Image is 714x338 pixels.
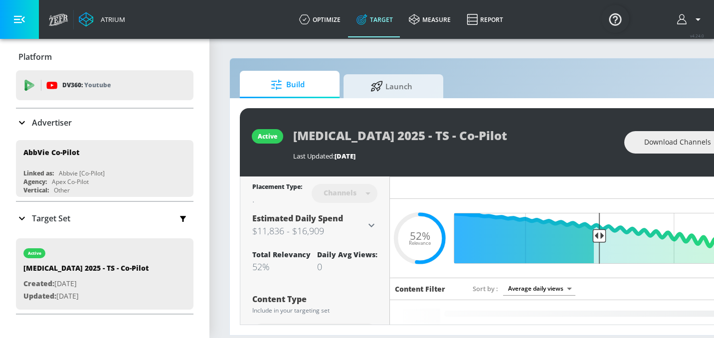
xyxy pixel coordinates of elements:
[503,282,575,295] div: Average daily views
[293,152,614,161] div: Last Updated:
[16,43,193,71] div: Platform
[252,182,302,193] div: Placement Type:
[644,136,711,149] span: Download Channels
[252,213,377,238] div: Estimated Daily Spend$11,836 - $16,909
[250,73,326,97] span: Build
[354,74,429,98] span: Launch
[16,238,193,310] div: active[MEDICAL_DATA] 2025 - TS - Co-PilotCreated:[DATE]Updated:[DATE]
[23,291,56,301] span: Updated:
[252,261,311,273] div: 52%
[409,241,431,246] span: Relevance
[54,186,70,194] div: Other
[459,1,511,37] a: Report
[79,12,125,27] a: Atrium
[395,284,445,294] h6: Content Filter
[16,70,193,100] div: DV360: Youtube
[349,1,401,37] a: Target
[319,188,361,197] div: Channels
[23,177,47,186] div: Agency:
[291,1,349,37] a: optimize
[18,51,52,62] p: Platform
[23,278,149,290] p: [DATE]
[52,177,89,186] div: Apex Co-Pilot
[317,261,377,273] div: 0
[317,250,377,259] div: Daily Avg Views:
[335,152,356,161] span: [DATE]
[252,308,377,314] div: Include in your targeting set
[16,109,193,137] div: Advertiser
[252,250,311,259] div: Total Relevancy
[401,1,459,37] a: measure
[23,169,54,177] div: Linked as:
[23,263,149,278] div: [MEDICAL_DATA] 2025 - TS - Co-Pilot
[59,169,105,177] div: Abbvie [Co-Pilot]
[252,295,377,303] div: Content Type
[16,140,193,197] div: AbbVie Co-PilotLinked as:Abbvie [Co-Pilot]Agency:Apex Co-PilotVertical:Other
[23,186,49,194] div: Vertical:
[252,213,343,224] span: Estimated Daily Spend
[32,117,72,128] p: Advertiser
[16,202,193,235] div: Target Set
[473,284,498,293] span: Sort by
[32,213,70,224] p: Target Set
[28,251,41,256] div: active
[97,15,125,24] div: Atrium
[601,5,629,33] button: Open Resource Center
[690,33,704,38] span: v 4.24.0
[84,80,111,90] p: Youtube
[62,80,111,91] p: DV360:
[258,132,277,141] div: active
[410,230,430,241] span: 52%
[252,224,365,238] h3: $11,836 - $16,909
[23,290,149,303] p: [DATE]
[23,279,54,288] span: Created:
[23,148,79,157] div: AbbVie Co-Pilot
